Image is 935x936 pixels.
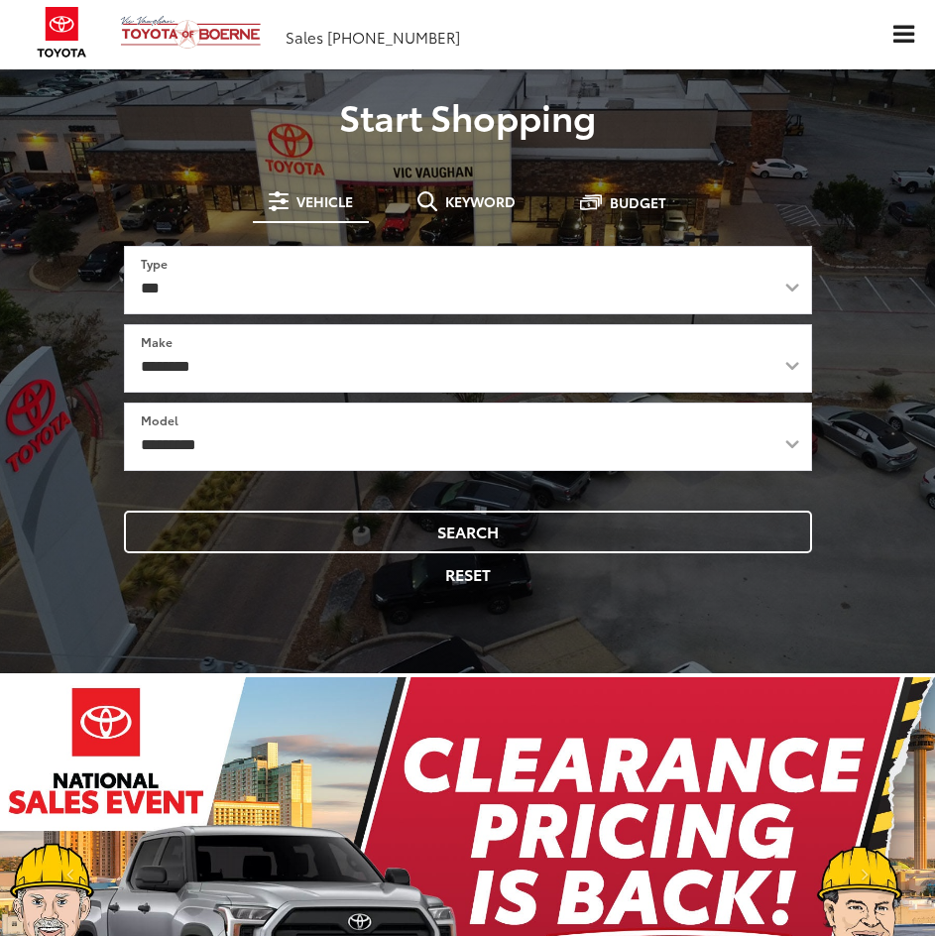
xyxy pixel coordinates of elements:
[141,411,178,428] label: Model
[610,195,666,209] span: Budget
[296,194,353,208] span: Vehicle
[445,194,516,208] span: Keyword
[124,553,812,596] button: Reset
[286,26,323,48] span: Sales
[141,333,173,350] label: Make
[15,96,920,136] p: Start Shopping
[120,15,262,50] img: Vic Vaughan Toyota of Boerne
[124,511,812,553] button: Search
[327,26,460,48] span: [PHONE_NUMBER]
[141,255,168,272] label: Type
